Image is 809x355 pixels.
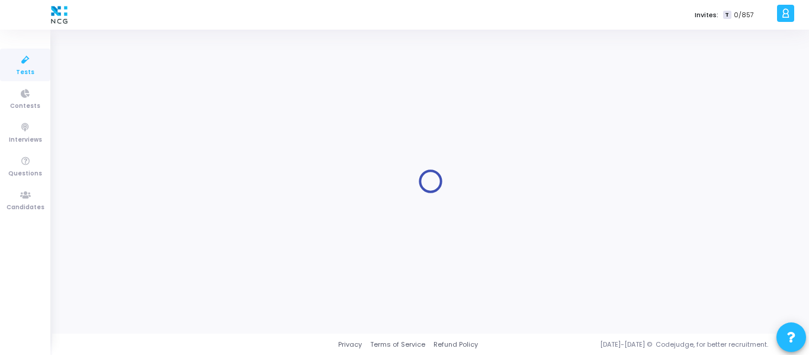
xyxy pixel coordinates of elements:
[478,340,794,350] div: [DATE]-[DATE] © Codejudge, for better recruitment.
[723,11,731,20] span: T
[734,10,754,20] span: 0/857
[48,3,70,27] img: logo
[695,10,718,20] label: Invites:
[434,340,478,350] a: Refund Policy
[9,135,42,145] span: Interviews
[16,68,34,78] span: Tests
[7,203,44,213] span: Candidates
[10,101,40,111] span: Contests
[338,340,362,350] a: Privacy
[8,169,42,179] span: Questions
[370,340,425,350] a: Terms of Service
